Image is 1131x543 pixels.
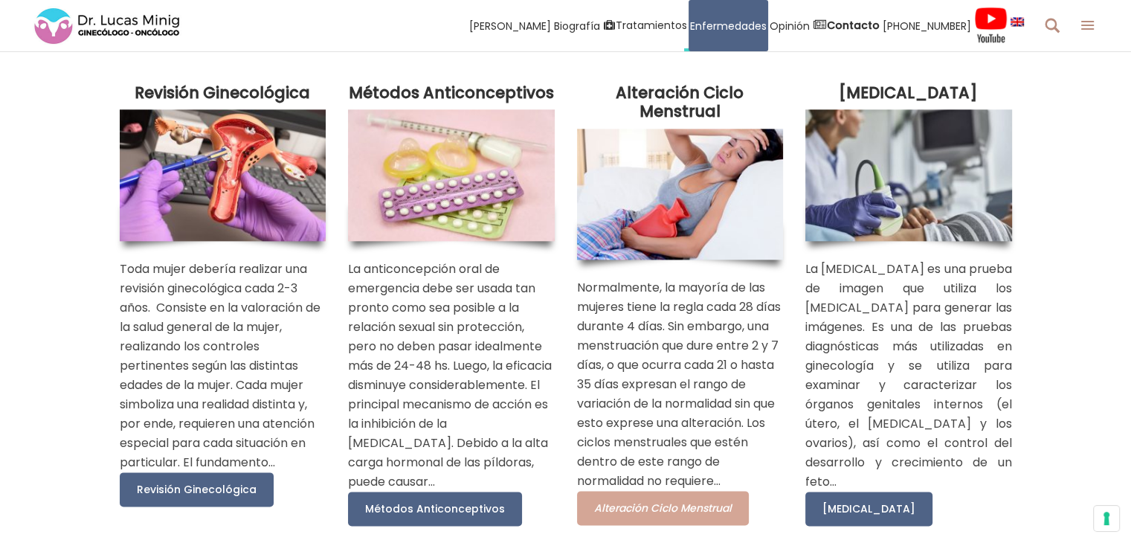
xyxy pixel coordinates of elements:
span: Alteración Ciclo Menstrual [594,501,732,515]
img: Métodos Anticonceptivos [348,109,555,240]
span: Tratamientos [616,17,687,34]
img: Ecografía Ginecológica [805,109,1012,240]
strong: Contacto [827,18,880,33]
span: [PHONE_NUMBER] [883,17,971,34]
span: Biografía [554,17,600,34]
span: [PERSON_NAME] [469,17,551,34]
span: [MEDICAL_DATA] [822,501,915,516]
span: Métodos Anticonceptivos [365,501,505,516]
strong: Alteración Ciclo Menstrual [616,82,744,122]
p: Normalmente, la mayoría de las mujeres tiene la regla cada 28 días durante 4 días. Sin embargo, u... [577,278,784,491]
a: Revisión Ginecológica [120,472,274,507]
span: Enfermedades [690,17,767,34]
span: Revisión Ginecológica [137,482,257,497]
strong: Revisión Ginecológica [135,82,310,103]
strong: Métodos Anticonceptivos [349,82,554,103]
a: Alteración Ciclo Menstrual [577,491,749,525]
p: Toda mujer debería realizar una revisión ginecológica cada 2-3 años. Consiste en la valoración de... [120,260,326,472]
button: Sus preferencias de consentimiento para tecnologías de seguimiento [1094,506,1119,531]
a: Métodos Anticonceptivos [348,492,522,526]
img: language english [1011,17,1024,26]
strong: [MEDICAL_DATA] [839,82,978,103]
img: Videos Youtube Ginecología [974,7,1008,44]
p: La anticoncepción oral de emergencia debe ser usada tan pronto como sea posible a la relación sex... [348,260,555,492]
p: La [MEDICAL_DATA] es una prueba de imagen que utiliza los [MEDICAL_DATA] para generar las imágene... [805,260,1012,492]
a: [MEDICAL_DATA] [805,492,932,526]
img: Revisión Ginecológica [120,109,326,240]
img: Alteraciones Ciclo Menstrual [577,129,784,260]
span: Opinión [770,17,810,34]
